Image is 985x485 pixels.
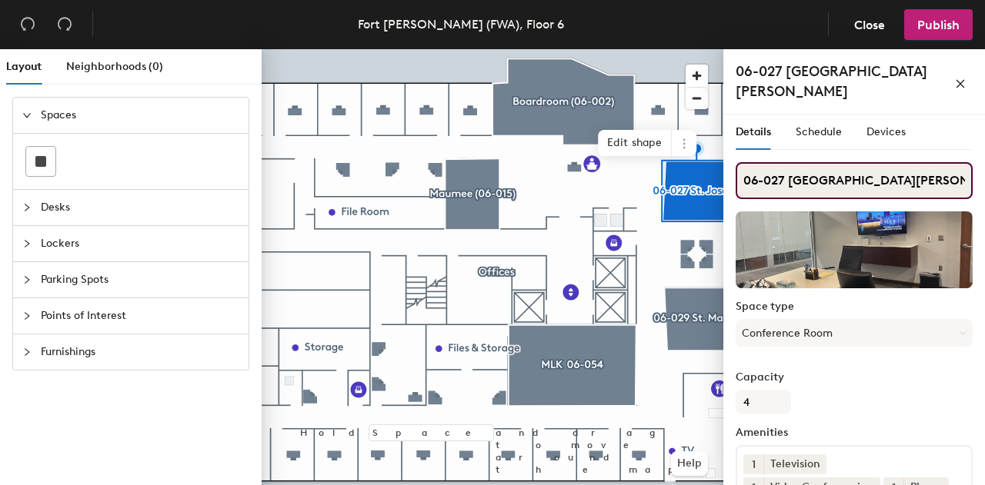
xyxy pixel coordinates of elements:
[736,211,973,288] img: The space named 06-027 St. Joseph
[22,275,32,284] span: collapsed
[22,347,32,357] span: collapsed
[796,125,842,138] span: Schedule
[841,9,898,40] button: Close
[736,61,948,101] h4: 06-027 [GEOGRAPHIC_DATA][PERSON_NAME]
[752,457,756,473] span: 1
[66,60,163,73] span: Neighborhoods (0)
[763,454,826,474] div: Television
[598,130,672,156] span: Edit shape
[41,226,239,261] span: Lockers
[736,319,973,347] button: Conference Room
[6,60,42,73] span: Layout
[736,125,771,138] span: Details
[358,15,564,34] div: Fort [PERSON_NAME] (FWA), Floor 6
[12,9,43,40] button: Undo (⌘ + Z)
[22,239,32,248] span: collapsed
[41,298,239,334] span: Points of Interest
[917,18,960,32] span: Publish
[736,371,973,384] label: Capacity
[20,16,35,32] span: undo
[49,9,80,40] button: Redo (⌘ + ⇧ + Z)
[22,203,32,212] span: collapsed
[955,78,966,89] span: close
[736,301,973,313] label: Space type
[736,427,973,439] label: Amenities
[866,125,906,138] span: Devices
[41,98,239,133] span: Spaces
[904,9,973,40] button: Publish
[854,18,885,32] span: Close
[41,262,239,297] span: Parking Spots
[743,454,763,474] button: 1
[671,451,708,476] button: Help
[22,111,32,120] span: expanded
[41,190,239,225] span: Desks
[41,334,239,370] span: Furnishings
[22,311,32,321] span: collapsed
